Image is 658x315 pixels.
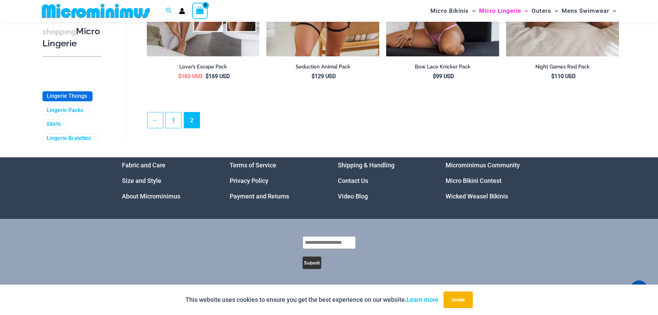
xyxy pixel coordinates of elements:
bdi: 183 USD [178,73,202,80]
a: Mens SwimwearMenu ToggleMenu Toggle [560,2,618,20]
a: Micro LingerieMenu ToggleMenu Toggle [477,2,530,20]
span: Menu Toggle [469,2,476,20]
a: Night Games Red Pack [506,64,619,73]
h2: Bow Lace Knicker Pack [386,64,499,70]
a: Privacy Policy [230,177,268,184]
a: Skirts [47,121,61,128]
span: Micro Bikinis [430,2,469,20]
a: Lingerie Bralettes [47,135,91,142]
aside: Footer Widget 1 [122,157,213,204]
h2: Night Games Red Pack [506,64,619,70]
a: Lingerie Thongs [47,93,87,100]
span: $ [206,73,209,80]
a: ← [147,112,163,128]
a: Wicked Weasel Bikinis [446,193,508,200]
a: Lingerie Packs [47,107,83,114]
a: Bow Lace Knicker Pack [386,64,499,73]
a: Microminimus Community [446,161,520,169]
nav: Menu [230,157,321,204]
a: Search icon link [166,7,172,15]
span: Menu Toggle [551,2,558,20]
span: shopping [42,27,76,36]
button: Submit [303,257,321,269]
a: Seduction Animal Pack [266,64,379,73]
a: Lover’s Escape Pack [147,64,260,73]
a: Terms of Service [230,161,276,169]
a: Size and Style [122,177,161,184]
a: Payment and Returns [230,193,289,200]
bdi: 129 USD [312,73,336,80]
nav: Product Pagination [147,112,619,132]
span: Menu Toggle [521,2,528,20]
aside: Footer Widget 3 [338,157,429,204]
img: MM SHOP LOGO FLAT [39,3,153,19]
a: Learn more [407,296,438,303]
a: Contact Us [338,177,368,184]
nav: Menu [338,157,429,204]
a: Micro Bikini Contest [446,177,502,184]
bdi: 169 USD [206,73,230,80]
nav: Menu [446,157,536,204]
a: OutersMenu ToggleMenu Toggle [530,2,560,20]
a: Shipping & Handling [338,161,394,169]
span: Mens Swimwear [562,2,609,20]
p: This website uses cookies to ensure you get the best experience on our website. [185,295,438,305]
a: Video Blog [338,193,368,200]
button: Accept [444,291,473,308]
aside: Footer Widget 4 [446,157,536,204]
nav: Menu [122,157,213,204]
a: About Microminimus [122,193,180,200]
bdi: 99 USD [433,73,454,80]
aside: Footer Widget 2 [230,157,321,204]
a: Micro BikinisMenu ToggleMenu Toggle [429,2,477,20]
h3: Micro Lingerie [42,26,102,49]
span: $ [551,73,554,80]
span: $ [178,73,181,80]
span: Outers [532,2,551,20]
span: Page 2 [184,112,200,128]
span: $ [312,73,315,80]
nav: Site Navigation [428,1,619,21]
span: Micro Lingerie [479,2,521,20]
a: View Shopping Cart, empty [192,3,208,19]
a: Account icon link [179,8,185,14]
bdi: 110 USD [551,73,575,80]
span: $ [433,73,436,80]
a: Page 1 [166,112,181,128]
a: Fabric and Care [122,161,165,169]
h2: Seduction Animal Pack [266,64,379,70]
span: Menu Toggle [609,2,616,20]
h2: Lover’s Escape Pack [147,64,260,70]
